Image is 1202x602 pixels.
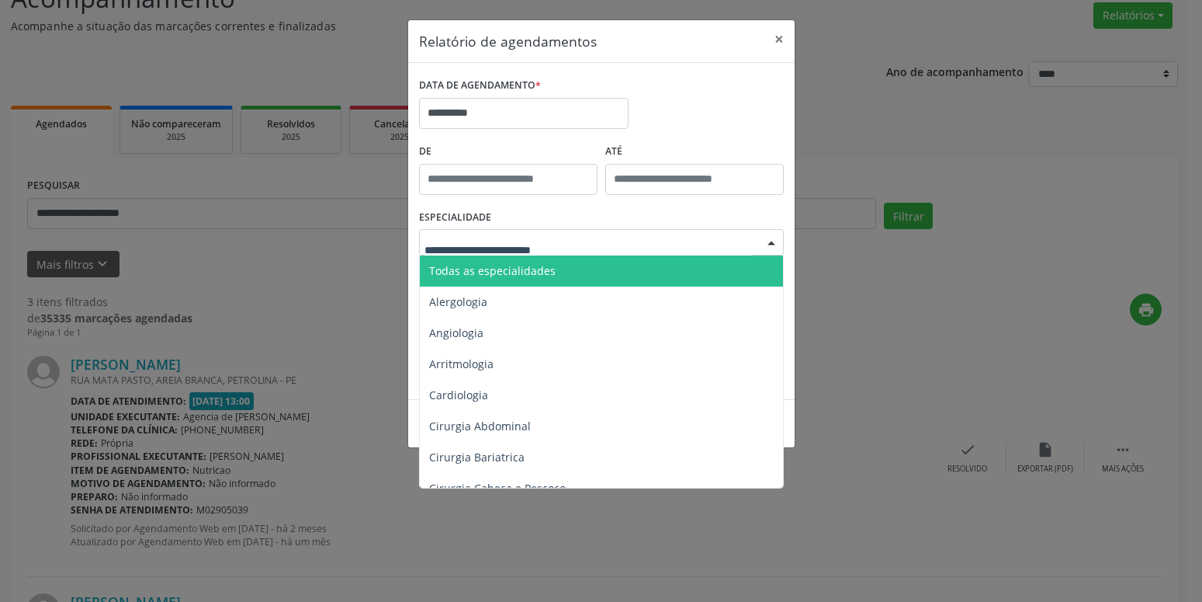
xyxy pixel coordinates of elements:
[429,450,525,465] span: Cirurgia Bariatrica
[429,419,531,433] span: Cirurgia Abdominal
[605,140,784,164] label: ATÉ
[419,74,541,98] label: DATA DE AGENDAMENTO
[764,20,795,58] button: Close
[429,388,488,402] span: Cardiologia
[429,357,494,371] span: Arritmologia
[429,263,556,278] span: Todas as especialidades
[419,31,597,51] h5: Relatório de agendamentos
[419,206,491,230] label: ESPECIALIDADE
[429,325,483,340] span: Angiologia
[419,140,598,164] label: De
[429,294,487,309] span: Alergologia
[429,481,566,496] span: Cirurgia Cabeça e Pescoço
